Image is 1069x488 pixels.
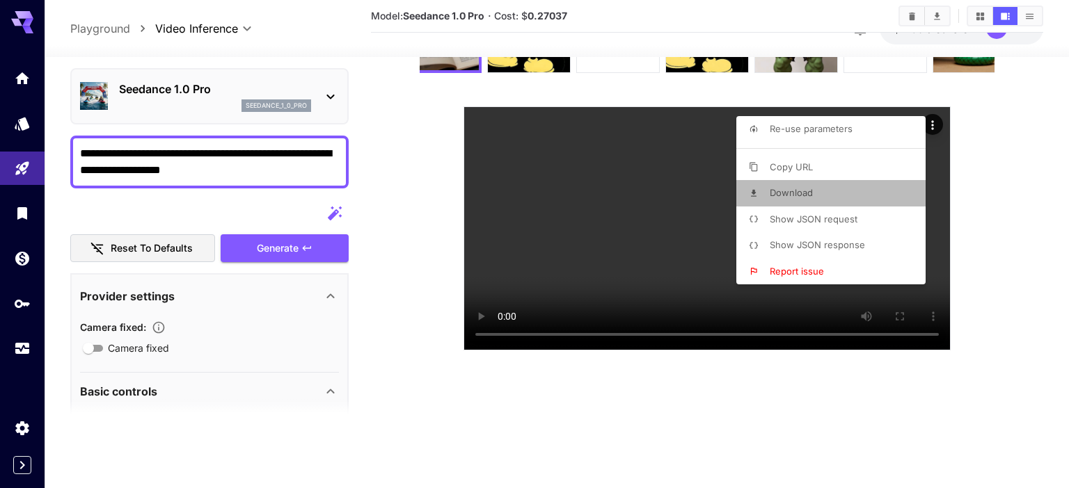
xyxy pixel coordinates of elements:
[770,161,813,172] span: Copy URL
[770,239,865,250] span: Show JSON response
[770,187,813,198] span: Download
[770,123,853,134] span: Re-use parameters
[770,266,824,277] span: Report issue
[770,213,857,225] span: Show JSON request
